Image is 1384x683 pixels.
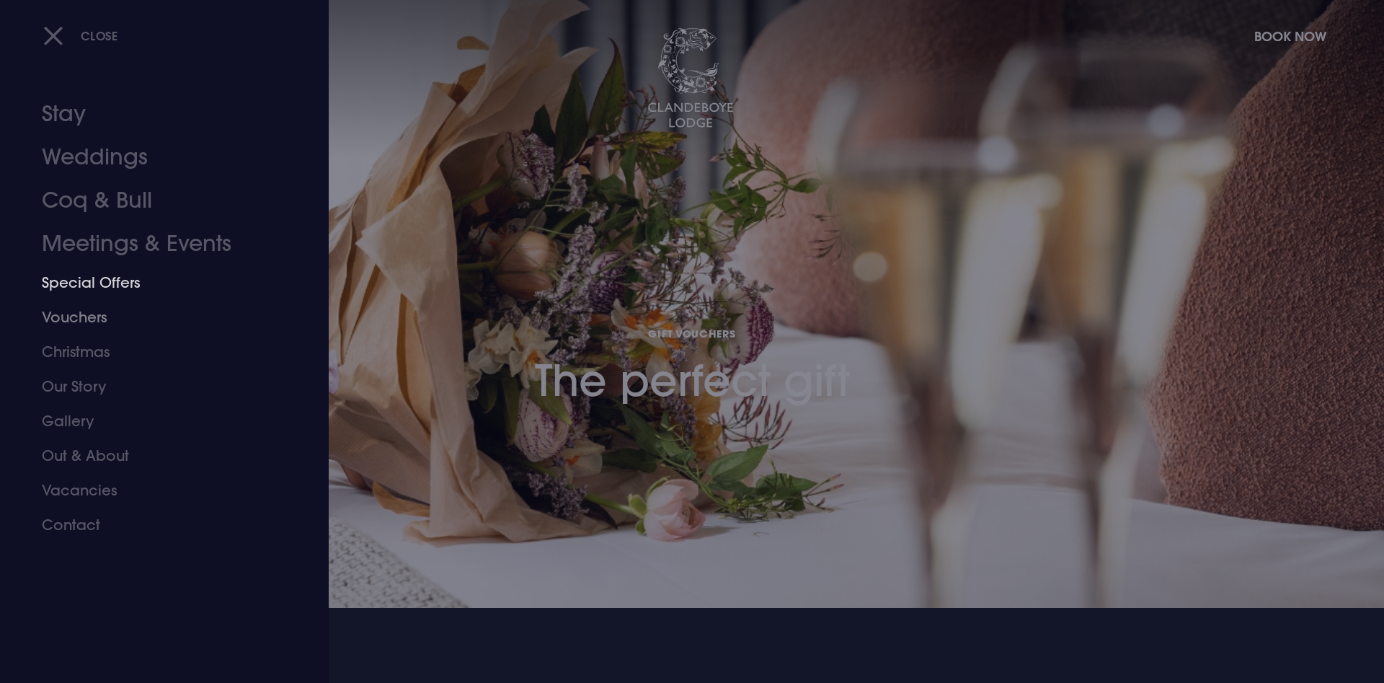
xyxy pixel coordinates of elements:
[42,300,270,335] a: Vouchers
[42,369,270,404] a: Our Story
[42,335,270,369] a: Christmas
[42,179,270,222] a: Coq & Bull
[42,222,270,265] a: Meetings & Events
[42,92,270,136] a: Stay
[42,473,270,508] a: Vacancies
[81,28,118,43] span: Close
[42,136,270,179] a: Weddings
[42,508,270,542] a: Contact
[43,21,118,50] button: Close
[42,439,270,473] a: Out & About
[42,265,270,300] a: Special Offers
[42,404,270,439] a: Gallery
